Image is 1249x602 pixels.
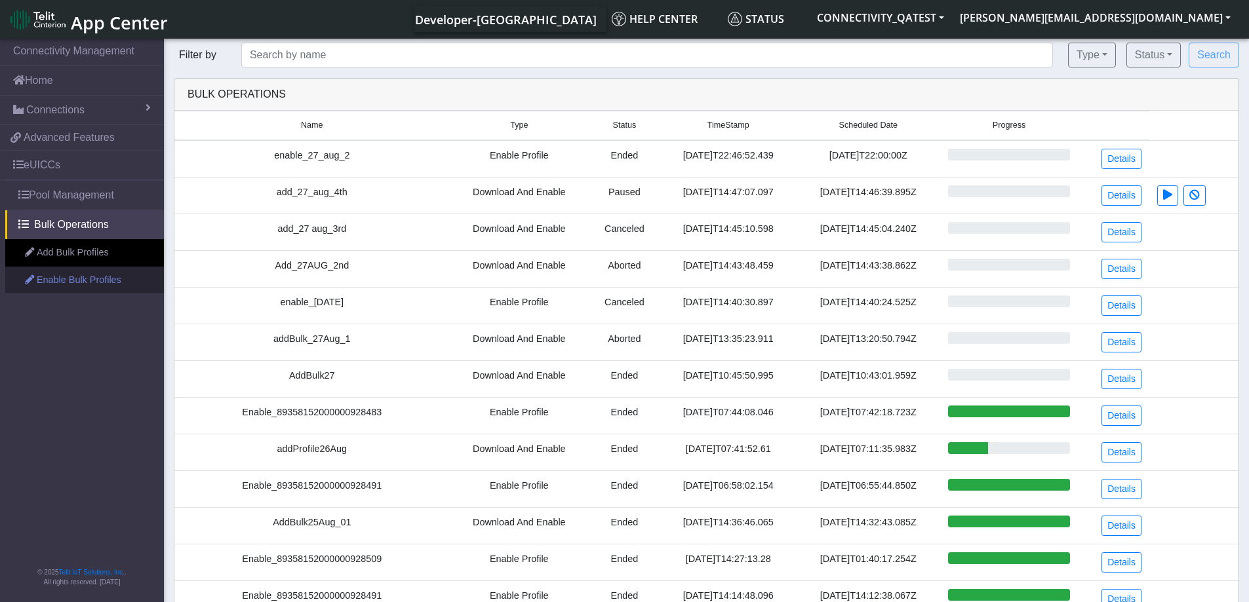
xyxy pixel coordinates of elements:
td: AddBulk27 [174,360,450,397]
td: Ended [589,397,660,434]
td: [DATE]T14:40:30.897 [660,287,797,324]
a: Details [1101,259,1141,279]
td: [DATE]T07:44:08.046 [660,397,797,434]
td: [DATE]T13:20:50.794Z [797,324,940,360]
td: Enable_89358152000000928491 [174,470,450,507]
span: Scheduled Date [839,119,898,132]
img: status.svg [728,12,742,26]
span: App Center [71,10,168,35]
td: Enable Profile [450,397,589,434]
td: add_27_aug_4th [174,177,450,214]
a: Details [1101,295,1141,316]
a: Details [1101,185,1141,206]
a: Add Bulk Profiles [5,239,164,267]
a: Help center [606,6,723,32]
td: [DATE]T22:00:00Z [797,140,940,178]
td: [DATE]T06:58:02.154 [660,470,797,507]
td: Enable_89358152000000928509 [174,544,450,580]
td: Ended [589,434,660,470]
td: Ended [589,360,660,397]
button: Status [1126,43,1181,67]
span: TimeStamp [707,119,749,132]
span: Name [301,119,323,132]
span: Bulk Operations [34,217,109,233]
td: [DATE]T14:43:48.459 [660,250,797,287]
span: Status [728,12,784,26]
a: Details [1101,149,1141,169]
td: Canceled [589,287,660,324]
img: logo-telit-cinterion-gw-new.png [10,9,66,30]
td: [DATE]T07:41:52.61 [660,434,797,470]
td: enable_27_aug_2 [174,140,450,178]
a: Details [1101,479,1141,499]
td: Download And Enable [450,507,589,544]
td: Aborted [589,250,660,287]
td: Download And Enable [450,214,589,250]
a: Pool Management [5,181,164,210]
button: Type [1068,43,1116,67]
td: Download And Enable [450,177,589,214]
td: Ended [589,470,660,507]
td: [DATE]T14:46:39.895Z [797,177,940,214]
td: [DATE]T13:35:23.911 [660,324,797,360]
td: [DATE]T06:55:44.850Z [797,470,940,507]
a: Telit IoT Solutions, Inc. [59,569,125,576]
td: [DATE]T14:43:38.862Z [797,250,940,287]
button: CONNECTIVITY_QATEST [809,6,952,29]
img: knowledge.svg [612,12,626,26]
a: Your current platform instance [414,6,596,32]
a: Details [1101,332,1141,352]
td: Enable Profile [450,287,589,324]
a: Details [1101,222,1141,242]
td: Download And Enable [450,360,589,397]
td: [DATE]T10:43:01.959Z [797,360,940,397]
td: [DATE]T14:45:04.240Z [797,214,940,250]
span: Progress [993,119,1025,132]
td: Aborted [589,324,660,360]
span: Help center [612,12,698,26]
td: Enable Profile [450,544,589,580]
td: addBulk_27Aug_1 [174,324,450,360]
a: Status [723,6,809,32]
td: enable_[DATE] [174,287,450,324]
td: Paused [589,177,660,214]
a: App Center [10,5,166,33]
td: [DATE]T07:42:18.723Z [797,397,940,434]
td: [DATE]T14:27:13.28 [660,544,797,580]
td: add_27 aug_3rd [174,214,450,250]
span: Filter by [174,49,222,60]
button: [PERSON_NAME][EMAIL_ADDRESS][DOMAIN_NAME] [952,6,1239,29]
td: Enable Profile [450,140,589,178]
td: Download And Enable [450,324,589,360]
td: Ended [589,140,660,178]
td: [DATE]T22:46:52.439 [660,140,797,178]
td: [DATE]T07:11:35.983Z [797,434,940,470]
div: Bulk Operations [178,86,1235,102]
td: [DATE]T14:40:24.525Z [797,287,940,324]
td: Add_27AUG_2nd [174,250,450,287]
span: Developer-[GEOGRAPHIC_DATA] [415,12,597,28]
span: Status [613,119,637,132]
span: Advanced Features [24,130,115,145]
button: Search [1189,43,1239,67]
td: Ended [589,507,660,544]
td: [DATE]T14:45:10.598 [660,214,797,250]
a: Bulk Operations [5,210,164,239]
td: Ended [589,544,660,580]
span: Type [510,119,528,132]
a: Details [1101,369,1141,389]
input: Search by name [241,43,1053,67]
td: [DATE]T01:40:17.254Z [797,544,940,580]
td: Download And Enable [450,434,589,470]
td: Enable Profile [450,470,589,507]
span: Connections [26,102,85,118]
a: Details [1101,552,1141,573]
td: [DATE]T14:47:07.097 [660,177,797,214]
a: Details [1101,442,1141,462]
td: [DATE]T14:32:43.085Z [797,507,940,544]
td: AddBulk25Aug_01 [174,507,450,544]
td: [DATE]T10:45:50.995 [660,360,797,397]
td: [DATE]T14:36:46.065 [660,507,797,544]
td: addProfile26Aug [174,434,450,470]
td: Canceled [589,214,660,250]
